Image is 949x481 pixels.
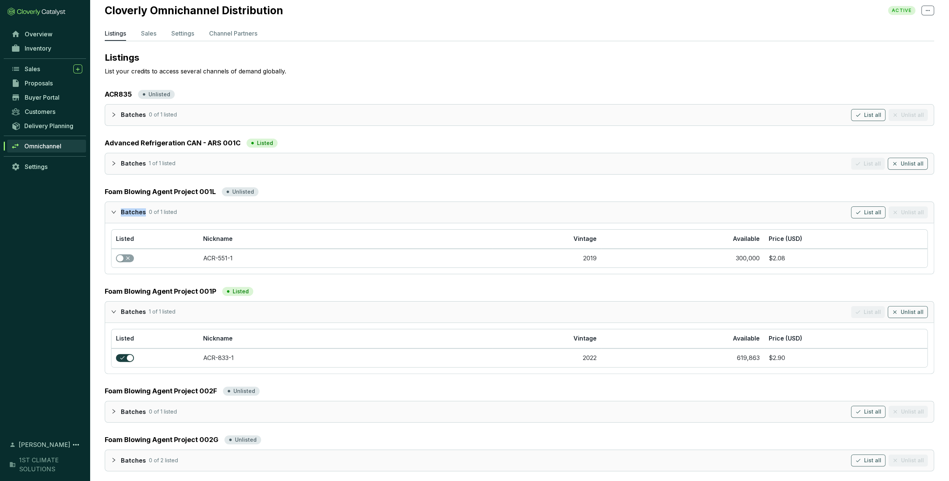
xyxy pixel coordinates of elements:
[233,387,255,395] p: Unlisted
[111,230,199,249] th: Listed
[25,30,52,38] span: Overview
[901,308,924,316] span: Unlist all
[121,308,146,316] p: Batches
[116,335,134,342] span: Listed
[492,230,601,249] th: Vintage
[149,111,177,119] p: 0 of 1 listed
[149,408,177,416] p: 0 of 1 listed
[864,111,881,119] span: List all
[736,254,760,263] div: 300,000
[769,354,923,362] section: $2.90
[7,120,86,132] a: Delivery Planning
[111,112,116,117] span: collapsed
[105,187,216,197] a: Foam Blowing Agent Project 001L
[203,235,233,242] span: Nickname
[851,454,885,466] button: List all
[111,309,116,314] span: expanded
[864,209,881,216] span: List all
[769,235,802,242] span: Price (USD)
[121,457,146,465] p: Batches
[257,139,273,147] p: Listed
[769,335,802,342] span: Price (USD)
[105,435,218,445] a: Foam Blowing Agent Project 002G
[199,230,492,249] th: Nickname
[171,29,194,38] p: Settings
[888,6,915,15] span: ACTIVE
[149,208,177,217] p: 0 of 1 listed
[573,335,597,342] span: Vintage
[111,209,116,215] span: expanded
[111,161,116,166] span: collapsed
[24,122,73,130] span: Delivery Planning
[203,335,233,342] span: Nickname
[7,160,86,173] a: Settings
[7,77,86,90] a: Proposals
[7,28,86,40] a: Overview
[111,206,121,217] div: expanded
[737,354,760,362] div: 619,863
[25,163,48,170] span: Settings
[105,67,658,76] p: List your credits to access several channels of demand globally.
[7,42,86,55] a: Inventory
[19,456,82,474] span: 1ST CLIMATE SOLUTIONS
[733,335,760,342] span: Available
[864,457,881,464] span: List all
[851,206,885,218] button: List all
[111,109,121,120] div: collapsed
[769,254,923,263] section: $2.08
[851,109,885,121] button: List all
[116,235,134,242] span: Listed
[203,354,234,361] a: ACR-833-1
[232,188,254,196] p: Unlisted
[199,249,492,268] td: ACR-551-1
[121,160,146,168] p: Batches
[105,138,241,148] a: Advanced Refrigeration CAN - ARS 001C
[235,436,257,444] p: Unlisted
[121,111,146,119] p: Batches
[7,105,86,118] a: Customers
[24,142,61,150] span: Omnichannel
[149,457,178,465] p: 0 of 2 listed
[149,308,175,316] p: 1 of 1 listed
[105,286,216,297] a: Foam Blowing Agent Project 001P
[25,108,55,115] span: Customers
[573,235,597,242] span: Vintage
[851,406,885,418] button: List all
[111,329,199,348] th: Listed
[7,140,86,152] a: Omnichannel
[25,45,51,52] span: Inventory
[111,457,116,463] span: collapsed
[141,29,156,38] p: Sales
[492,329,601,348] th: Vintage
[7,63,86,75] a: Sales
[105,29,126,38] p: Listings
[888,306,928,318] button: Unlist all
[199,348,492,367] td: ACR-833-1
[121,208,146,217] p: Batches
[901,160,924,167] span: Unlist all
[105,386,217,396] a: Foam Blowing Agent Project 002F
[105,52,934,64] p: Listings
[105,4,291,17] h2: Cloverly Omnichannel Distribution
[25,79,53,87] span: Proposals
[149,160,175,168] p: 1 of 1 listed
[888,158,928,170] button: Unlist all
[209,29,257,38] p: Channel Partners
[601,230,764,249] th: Available
[492,348,601,367] td: 2022
[111,409,116,414] span: collapsed
[111,406,121,417] div: collapsed
[203,254,233,262] a: ACR-551-1
[149,91,170,98] p: Unlisted
[492,249,601,268] td: 2019
[864,408,881,415] span: List all
[121,408,146,416] p: Batches
[25,94,59,101] span: Buyer Portal
[111,158,121,169] div: collapsed
[111,306,121,317] div: expanded
[601,329,764,348] th: Available
[111,454,121,465] div: collapsed
[25,65,40,73] span: Sales
[199,329,492,348] th: Nickname
[105,89,132,100] a: ACR835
